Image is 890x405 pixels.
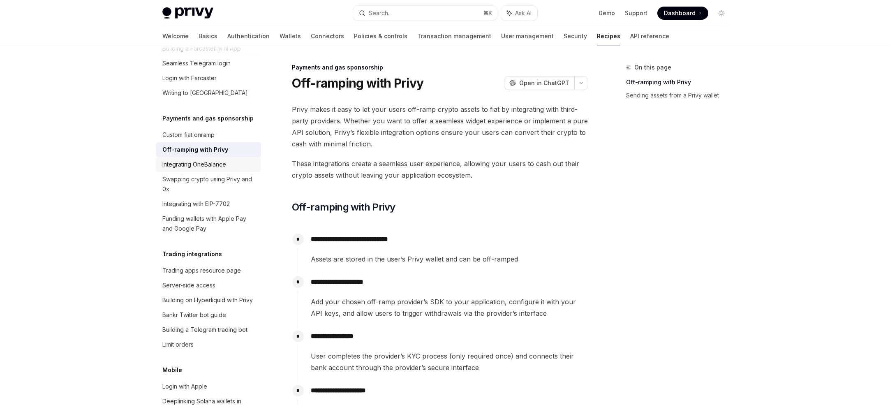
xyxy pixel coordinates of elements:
div: Search... [369,8,392,18]
a: Authentication [227,26,270,46]
span: Dashboard [664,9,696,17]
span: Add your chosen off-ramp provider’s SDK to your application, configure it with your API keys, and... [311,296,588,319]
a: Building a Telegram trading bot [156,322,261,337]
span: Open in ChatGPT [519,79,569,87]
div: Building a Telegram trading bot [162,325,247,335]
a: Demo [599,9,615,17]
a: Off-ramping with Privy [156,142,261,157]
a: Building on Hyperliquid with Privy [156,293,261,308]
a: Server-side access [156,278,261,293]
a: Seamless Telegram login [156,56,261,71]
span: Ask AI [515,9,532,17]
a: Sending assets from a Privy wallet [626,89,735,102]
span: Privy makes it easy to let your users off-ramp crypto assets to fiat by integrating with third-pa... [292,104,588,150]
a: Swapping crypto using Privy and 0x [156,172,261,197]
a: Wallets [280,26,301,46]
div: Off-ramping with Privy [162,145,228,155]
span: User completes the provider’s KYC process (only required once) and connects their bank account th... [311,350,588,373]
a: Security [564,26,587,46]
a: Funding wallets with Apple Pay and Google Pay [156,211,261,236]
button: Search...⌘K [353,6,497,21]
div: Payments and gas sponsorship [292,63,588,72]
div: Custom fiat onramp [162,130,215,140]
a: API reference [630,26,669,46]
div: Limit orders [162,340,194,349]
div: Integrating OneBalance [162,160,226,169]
div: Bankr Twitter bot guide [162,310,226,320]
a: Policies & controls [354,26,407,46]
div: Funding wallets with Apple Pay and Google Pay [162,214,256,234]
div: Server-side access [162,280,215,290]
div: Swapping crypto using Privy and 0x [162,174,256,194]
a: Trading apps resource page [156,263,261,278]
span: On this page [634,62,671,72]
a: Dashboard [657,7,708,20]
a: Limit orders [156,337,261,352]
a: Integrating with EIP-7702 [156,197,261,211]
button: Ask AI [501,6,537,21]
div: Integrating with EIP-7702 [162,199,230,209]
div: Seamless Telegram login [162,58,231,68]
a: Writing to [GEOGRAPHIC_DATA] [156,86,261,100]
a: Custom fiat onramp [156,127,261,142]
img: light logo [162,7,213,19]
a: Off-ramping with Privy [626,76,735,89]
div: Building on Hyperliquid with Privy [162,295,253,305]
a: Support [625,9,647,17]
a: Transaction management [417,26,491,46]
button: Toggle dark mode [715,7,728,20]
a: Login with Apple [156,379,261,394]
h5: Payments and gas sponsorship [162,113,254,123]
a: Welcome [162,26,189,46]
a: User management [501,26,554,46]
span: ⌘ K [483,10,492,16]
div: Writing to [GEOGRAPHIC_DATA] [162,88,248,98]
h5: Mobile [162,365,182,375]
a: Bankr Twitter bot guide [156,308,261,322]
a: Recipes [597,26,620,46]
div: Trading apps resource page [162,266,241,275]
span: Off-ramping with Privy [292,201,395,214]
span: These integrations create a seamless user experience, allowing your users to cash out their crypt... [292,158,588,181]
span: Assets are stored in the user’s Privy wallet and can be off-ramped [311,253,588,265]
div: Login with Farcaster [162,73,217,83]
a: Connectors [311,26,344,46]
div: Login with Apple [162,382,207,391]
a: Login with Farcaster [156,71,261,86]
h1: Off-ramping with Privy [292,76,424,90]
button: Open in ChatGPT [504,76,574,90]
a: Basics [199,26,217,46]
a: Integrating OneBalance [156,157,261,172]
h5: Trading integrations [162,249,222,259]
